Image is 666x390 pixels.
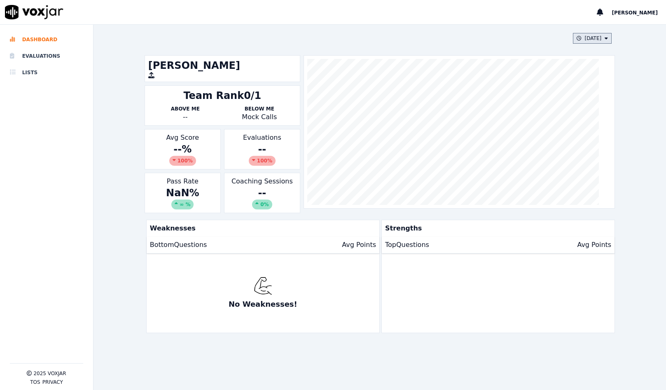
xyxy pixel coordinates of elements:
[33,370,66,377] p: 2025 Voxjar
[148,112,222,122] div: --
[249,156,276,166] div: 100 %
[224,129,300,169] div: Evaluations
[254,277,272,295] img: muscle
[5,5,63,19] img: voxjar logo
[183,89,261,102] div: Team Rank 0/1
[229,298,297,310] p: No Weaknesses!
[612,7,666,17] button: [PERSON_NAME]
[145,173,221,213] div: Pass Rate
[148,59,297,72] h1: [PERSON_NAME]
[382,220,611,237] p: Strengths
[150,240,207,250] p: Bottom Questions
[148,106,222,112] p: Above Me
[148,143,217,166] div: -- %
[42,379,63,385] button: Privacy
[30,379,40,385] button: TOS
[228,186,297,209] div: --
[228,143,297,166] div: --
[612,10,658,16] span: [PERSON_NAME]
[224,173,300,213] div: Coaching Sessions
[342,240,376,250] p: Avg Points
[148,186,217,209] div: NaN %
[147,220,376,237] p: Weaknesses
[222,106,297,112] p: Below Me
[577,240,611,250] p: Avg Points
[573,33,612,44] button: [DATE]
[222,112,297,122] p: Mock Calls
[10,64,83,81] a: Lists
[10,31,83,48] a: Dashboard
[10,48,83,64] a: Evaluations
[252,200,272,209] div: 0%
[171,200,194,209] div: ∞ %
[145,129,221,169] div: Avg Score
[385,240,429,250] p: Top Questions
[169,156,196,166] div: 100 %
